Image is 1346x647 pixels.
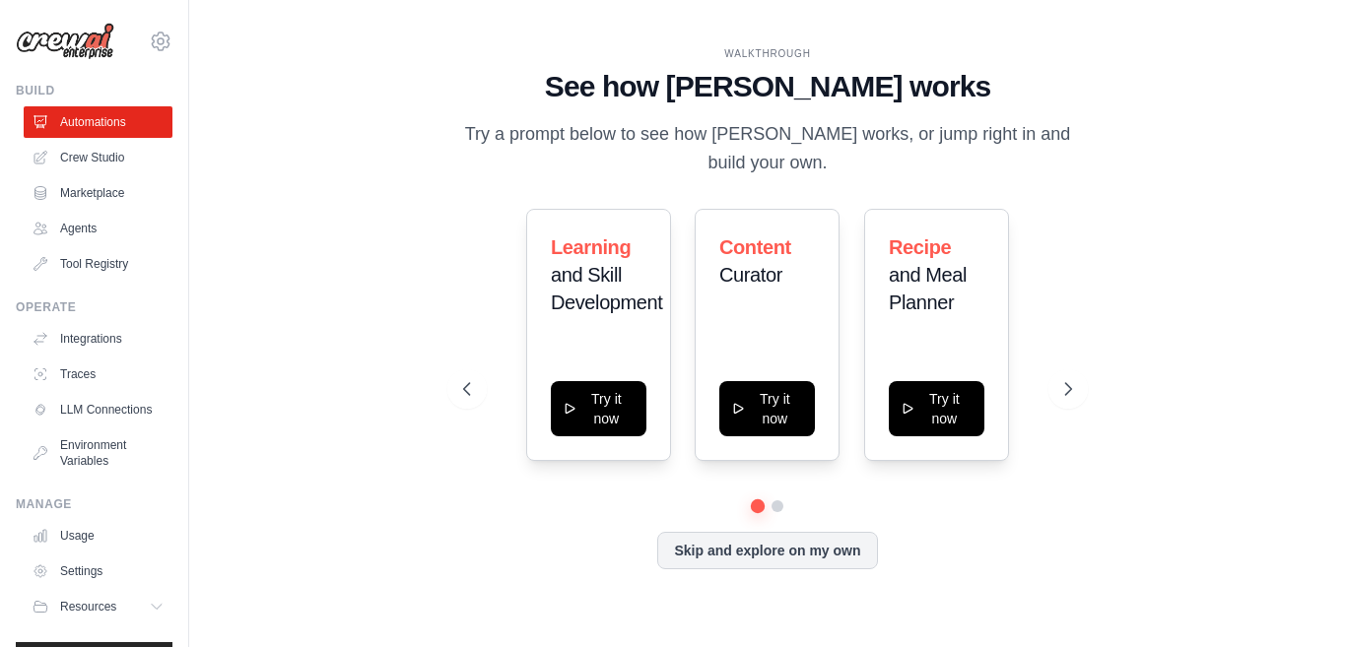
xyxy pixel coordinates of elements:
[719,381,815,436] button: Try it now
[24,213,172,244] a: Agents
[24,394,172,425] a: LLM Connections
[24,106,172,138] a: Automations
[1247,552,1346,647] iframe: Chat Widget
[16,299,172,315] div: Operate
[463,120,1072,178] p: Try a prompt below to see how [PERSON_NAME] works, or jump right in and build your own.
[16,496,172,512] div: Manage
[16,23,114,60] img: Logo
[889,236,951,258] span: Recipe
[463,46,1072,61] div: WALKTHROUGH
[24,323,172,355] a: Integrations
[24,520,172,551] a: Usage
[24,591,172,622] button: Resources
[657,532,877,569] button: Skip and explore on my own
[551,264,662,313] span: and Skill Development
[24,429,172,477] a: Environment Variables
[24,177,172,209] a: Marketplace
[719,264,782,286] span: Curator
[24,142,172,173] a: Crew Studio
[889,264,967,313] span: and Meal Planner
[551,236,631,258] span: Learning
[719,236,791,258] span: Content
[463,69,1072,104] h1: See how [PERSON_NAME] works
[24,555,172,587] a: Settings
[24,358,172,390] a: Traces
[16,83,172,98] div: Build
[60,599,116,615] span: Resources
[889,381,984,436] button: Try it now
[24,248,172,280] a: Tool Registry
[551,381,646,436] button: Try it now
